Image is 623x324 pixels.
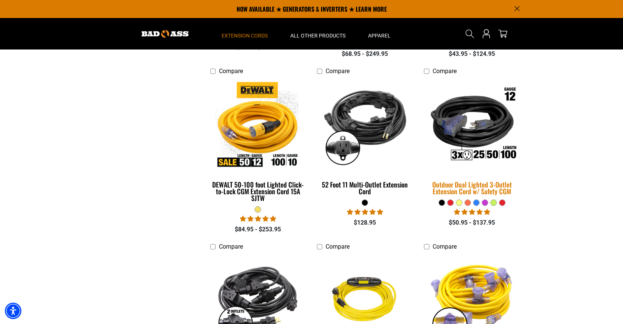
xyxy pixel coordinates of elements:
[317,49,413,58] div: $68.95 - $249.95
[464,28,476,40] summary: Search
[424,218,520,227] div: $50.95 - $137.95
[219,243,243,250] span: Compare
[347,208,383,216] span: 4.95 stars
[210,18,279,49] summary: Extension Cords
[433,243,457,250] span: Compare
[433,67,457,75] span: Compare
[219,67,243,75] span: Compare
[290,32,345,39] span: All Other Products
[317,78,413,199] a: black 52 Foot 11 Multi-Outlet Extension Cord
[211,82,305,168] img: DEWALT 50-100 foot Lighted Click-to-Lock CGM Extension Cord 15A SJTW
[424,181,520,195] div: Outdoor Dual Lighted 3-Outlet Extension Cord w/ Safety CGM
[424,78,520,199] a: Outdoor Dual Lighted 3-Outlet Extension Cord w/ Safety CGM Outdoor Dual Lighted 3-Outlet Extensio...
[454,208,490,216] span: 4.80 stars
[5,303,21,319] div: Accessibility Menu
[210,225,306,234] div: $84.95 - $253.95
[210,181,306,201] div: DEWALT 50-100 foot Lighted Click-to-Lock CGM Extension Cord 15A SJTW
[419,77,525,173] img: Outdoor Dual Lighted 3-Outlet Extension Cord w/ Safety CGM
[318,82,412,168] img: black
[357,18,402,49] summary: Apparel
[279,18,357,49] summary: All Other Products
[222,32,268,39] span: Extension Cords
[424,49,520,58] div: $43.95 - $124.95
[326,243,350,250] span: Compare
[317,181,413,195] div: 52 Foot 11 Multi-Outlet Extension Cord
[368,32,391,39] span: Apparel
[240,215,276,222] span: 4.84 stars
[480,18,492,49] a: Open this option
[317,218,413,227] div: $128.95
[142,30,189,38] img: Bad Ass Extension Cords
[497,29,509,38] a: cart
[210,78,306,206] a: DEWALT 50-100 foot Lighted Click-to-Lock CGM Extension Cord 15A SJTW DEWALT 50-100 foot Lighted C...
[326,67,350,75] span: Compare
